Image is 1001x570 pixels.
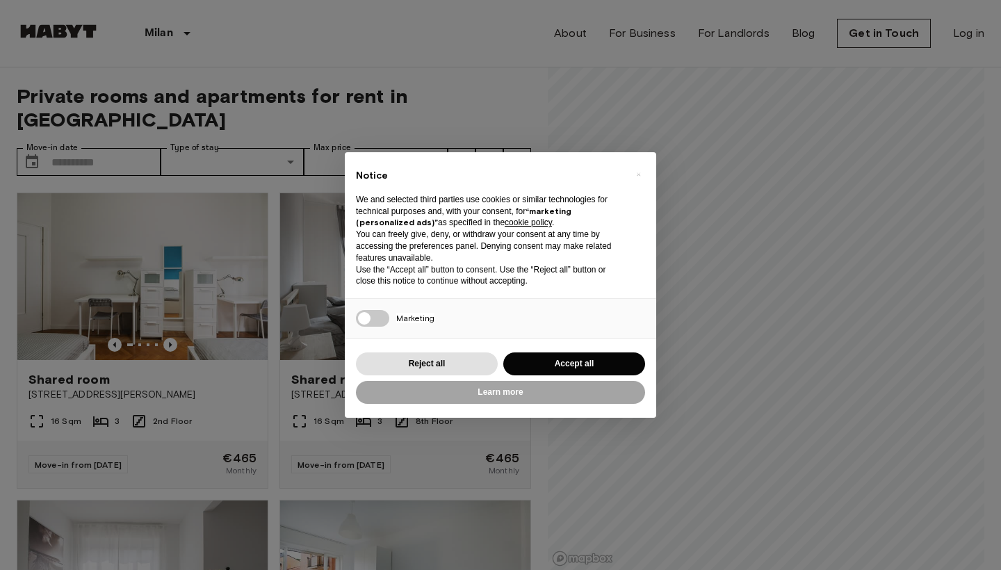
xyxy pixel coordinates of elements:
p: You can freely give, deny, or withdraw your consent at any time by accessing the preferences pane... [356,229,623,263]
button: Reject all [356,352,498,375]
span: Marketing [396,313,434,323]
span: × [636,166,641,183]
p: We and selected third parties use cookies or similar technologies for technical purposes and, wit... [356,194,623,229]
button: Learn more [356,381,645,404]
button: Close this notice [627,163,649,186]
button: Accept all [503,352,645,375]
p: Use the “Accept all” button to consent. Use the “Reject all” button or close this notice to conti... [356,264,623,288]
a: cookie policy [505,218,552,227]
strong: “marketing (personalized ads)” [356,206,571,228]
h2: Notice [356,169,623,183]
